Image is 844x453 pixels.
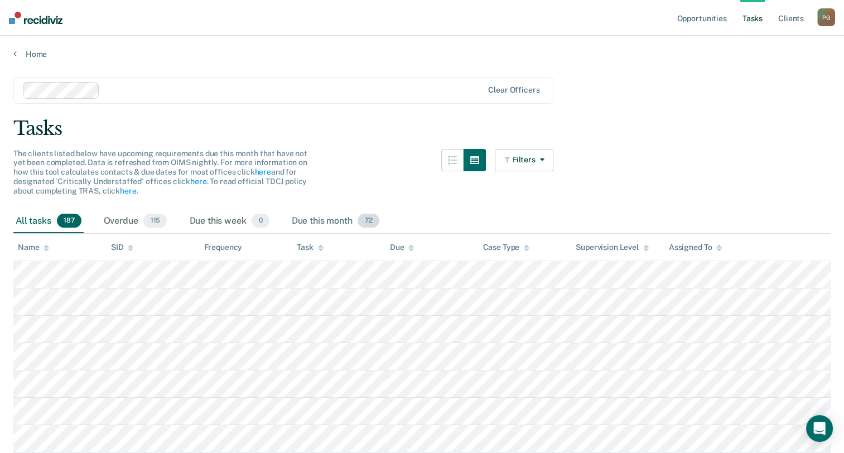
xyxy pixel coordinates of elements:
[111,243,134,252] div: SID
[495,149,554,171] button: Filters
[254,167,271,176] a: here
[143,214,167,228] span: 115
[13,117,831,140] div: Tasks
[18,243,49,252] div: Name
[817,8,835,26] div: P G
[817,8,835,26] button: PG
[297,243,323,252] div: Task
[204,243,243,252] div: Frequency
[13,49,831,59] a: Home
[13,149,307,195] span: The clients listed below have upcoming requirements due this month that have not yet been complet...
[187,209,271,234] div: Due this week0
[390,243,414,252] div: Due
[57,214,81,228] span: 187
[358,214,379,228] span: 72
[190,177,206,186] a: here
[13,209,84,234] div: All tasks187
[120,186,136,195] a: here
[9,12,62,24] img: Recidiviz
[488,85,539,95] div: Clear officers
[483,243,529,252] div: Case Type
[669,243,722,252] div: Assigned To
[102,209,170,234] div: Overdue115
[806,415,833,442] div: Open Intercom Messenger
[576,243,649,252] div: Supervision Level
[290,209,382,234] div: Due this month72
[252,214,269,228] span: 0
